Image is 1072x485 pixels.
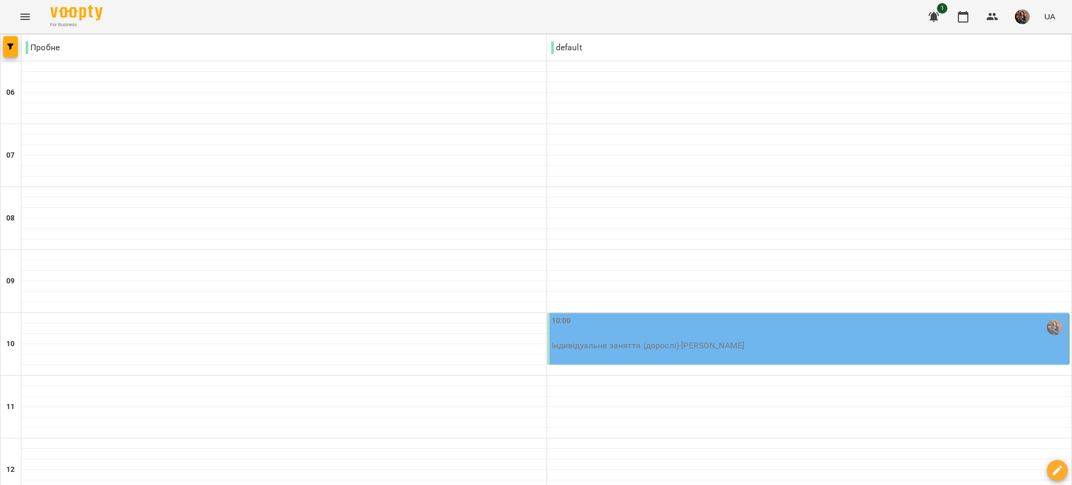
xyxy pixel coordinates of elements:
[6,150,15,161] h6: 07
[6,213,15,224] h6: 08
[50,21,103,28] span: For Business
[6,338,15,350] h6: 10
[551,41,582,54] p: default
[50,5,103,20] img: Voopty Logo
[1015,9,1030,24] img: 6c17d95c07e6703404428ddbc75e5e60.jpg
[6,87,15,98] h6: 06
[1047,319,1063,335] img: Прокопенко Поліна Олександрівна
[26,41,60,54] p: Пробне
[6,401,15,413] h6: 11
[6,275,15,287] h6: 09
[552,339,1067,352] p: Індивідуальне заняття (дорослі) - [PERSON_NAME]
[13,4,38,29] button: Menu
[1040,7,1059,26] button: UA
[6,464,15,476] h6: 12
[1044,11,1055,22] span: UA
[552,315,571,327] label: 10:00
[937,3,947,14] span: 1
